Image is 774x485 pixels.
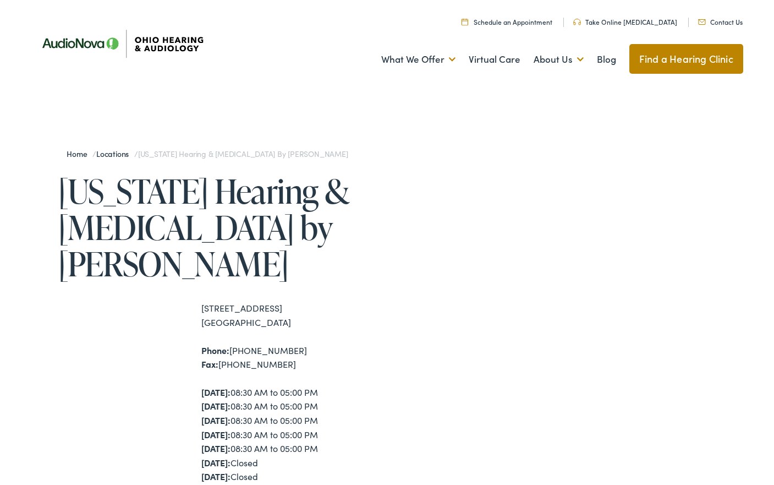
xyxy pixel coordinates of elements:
div: [STREET_ADDRESS] [GEOGRAPHIC_DATA] [201,301,387,329]
img: Headphones icone to schedule online hearing test in Cincinnati, OH [573,19,581,25]
strong: [DATE]: [201,414,230,426]
strong: [DATE]: [201,400,230,412]
strong: [DATE]: [201,470,230,482]
a: Take Online [MEDICAL_DATA] [573,17,677,26]
img: Mail icon representing email contact with Ohio Hearing in Cincinnati, OH [698,19,706,25]
span: / / [67,148,348,159]
a: What We Offer [381,39,455,80]
strong: [DATE]: [201,428,230,440]
a: Virtual Care [469,39,520,80]
strong: Fax: [201,358,218,370]
span: [US_STATE] Hearing & [MEDICAL_DATA] by [PERSON_NAME] [138,148,348,159]
h1: [US_STATE] Hearing & [MEDICAL_DATA] by [PERSON_NAME] [58,173,387,282]
strong: [DATE]: [201,442,230,454]
strong: [DATE]: [201,386,230,398]
div: [PHONE_NUMBER] [PHONE_NUMBER] [201,344,387,372]
img: Calendar Icon to schedule a hearing appointment in Cincinnati, OH [462,18,468,25]
a: About Us [534,39,584,80]
a: Contact Us [698,17,743,26]
a: Find a Hearing Clinic [629,44,743,74]
a: Home [67,148,92,159]
a: Schedule an Appointment [462,17,552,26]
strong: [DATE]: [201,456,230,468]
strong: Phone: [201,344,229,356]
a: Blog [597,39,616,80]
a: Locations [96,148,134,159]
div: 08:30 AM to 05:00 PM 08:30 AM to 05:00 PM 08:30 AM to 05:00 PM 08:30 AM to 05:00 PM 08:30 AM to 0... [201,385,387,484]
